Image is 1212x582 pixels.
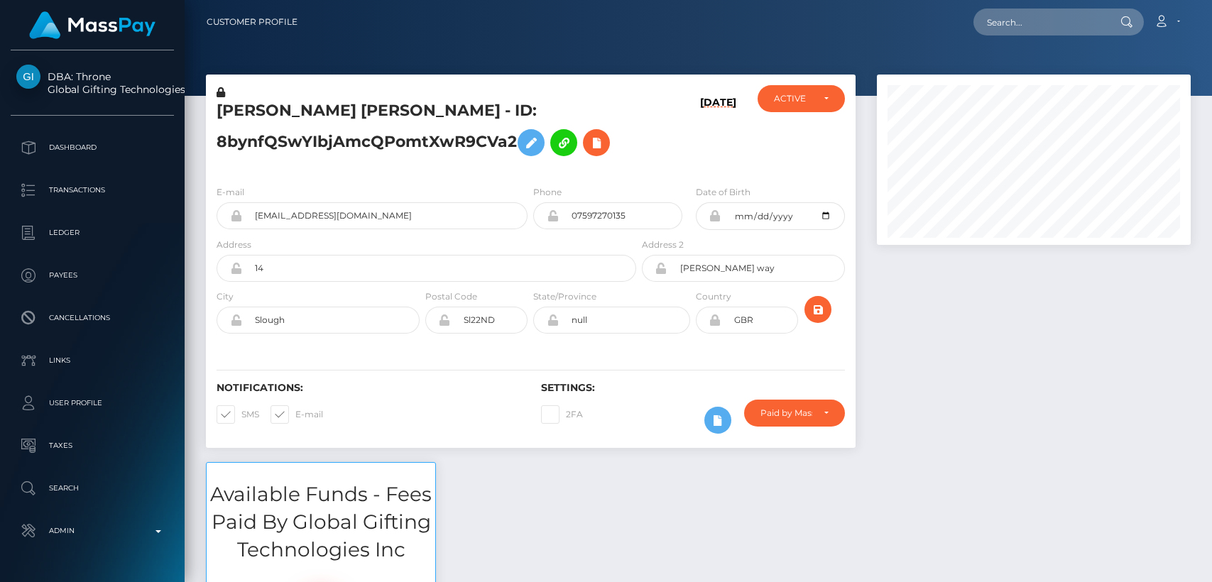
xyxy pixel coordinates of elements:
a: Transactions [11,172,174,208]
a: Dashboard [11,130,174,165]
p: Transactions [16,180,168,201]
input: Search... [973,9,1107,35]
a: User Profile [11,385,174,421]
img: Global Gifting Technologies Inc [16,65,40,89]
p: Links [16,350,168,371]
label: City [217,290,234,303]
p: Ledger [16,222,168,243]
label: Address [217,238,251,251]
p: Admin [16,520,168,542]
a: Search [11,471,174,506]
p: Dashboard [16,137,168,158]
p: User Profile [16,392,168,414]
label: State/Province [533,290,596,303]
label: Address 2 [642,238,684,251]
label: 2FA [541,405,583,424]
label: E-mail [271,405,323,424]
h6: Settings: [541,382,844,394]
h6: [DATE] [700,97,736,168]
label: SMS [217,405,259,424]
label: Postal Code [425,290,477,303]
a: Links [11,343,174,378]
p: Search [16,478,168,499]
button: ACTIVE [758,85,844,112]
a: Ledger [11,215,174,251]
span: DBA: Throne Global Gifting Technologies Inc [11,70,174,96]
h6: Notifications: [217,382,520,394]
a: Taxes [11,428,174,463]
p: Cancellations [16,307,168,329]
h3: Available Funds - Fees Paid By Global Gifting Technologies Inc [207,481,435,564]
label: Date of Birth [696,186,750,199]
button: Paid by MassPay [744,400,844,427]
a: Payees [11,258,174,293]
a: Customer Profile [207,7,297,37]
label: E-mail [217,186,244,199]
div: ACTIVE [774,93,812,104]
div: Paid by MassPay [760,407,812,419]
h5: [PERSON_NAME] [PERSON_NAME] - ID: 8bynfQSwYIbjAmcQPomtXwR9CVa2 [217,100,628,163]
p: Taxes [16,435,168,456]
a: Admin [11,513,174,549]
label: Phone [533,186,562,199]
label: Country [696,290,731,303]
a: Cancellations [11,300,174,336]
p: Payees [16,265,168,286]
img: MassPay Logo [29,11,155,39]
